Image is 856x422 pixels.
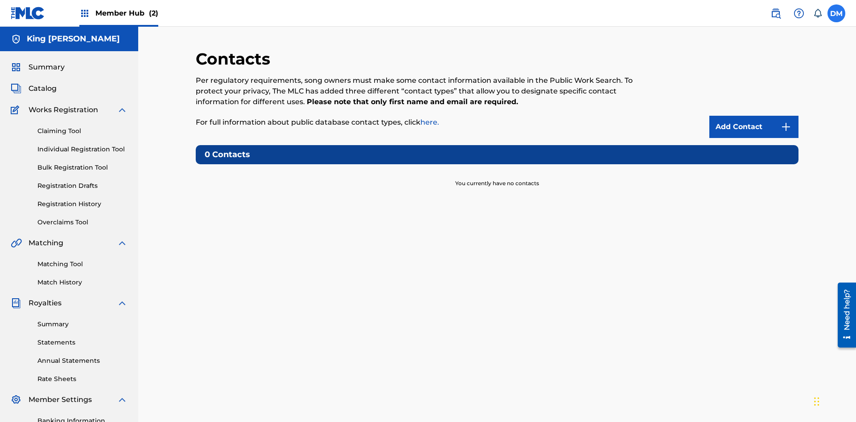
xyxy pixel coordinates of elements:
[831,279,856,352] iframe: Resource Center
[117,394,128,405] img: expand
[196,117,660,128] p: For full information about public database contact types, click
[11,394,21,405] img: Member Settings
[29,238,63,248] span: Matching
[813,9,822,18] div: Notifications
[117,238,128,248] img: expand
[29,83,57,94] span: Catalog
[781,122,791,132] img: 9d2ae6d4665cec9f34b9.svg
[420,118,439,126] a: here.
[11,62,21,73] img: Summary
[149,9,158,17] span: (2)
[29,298,62,308] span: Royalties
[37,278,128,287] a: Match History
[11,7,45,20] img: MLC Logo
[117,105,128,115] img: expand
[117,298,128,308] img: expand
[27,34,120,44] h5: King McTesterson
[709,116,798,138] a: Add Contact
[79,8,90,19] img: Top Rightsholders
[307,97,518,106] strong: Please note that only first name and email are required.
[827,4,845,22] div: User Menu
[11,34,21,45] img: Accounts
[37,126,128,136] a: Claiming Tool
[29,62,65,73] span: Summary
[37,374,128,384] a: Rate Sheets
[29,394,92,405] span: Member Settings
[29,105,98,115] span: Works Registration
[767,4,785,22] a: Public Search
[37,338,128,347] a: Statements
[37,181,128,191] a: Registration Drafts
[11,83,57,94] a: CatalogCatalog
[37,356,128,365] a: Annual Statements
[794,8,804,19] img: help
[95,8,158,18] span: Member Hub
[790,4,808,22] div: Help
[11,62,65,73] a: SummarySummary
[196,145,798,164] h5: 0 Contacts
[770,8,781,19] img: search
[814,388,819,415] div: Drag
[37,320,128,329] a: Summary
[11,298,21,308] img: Royalties
[37,163,128,172] a: Bulk Registration Tool
[37,145,128,154] a: Individual Registration Tool
[37,199,128,209] a: Registration History
[455,169,539,187] p: You currently have no contacts
[196,49,275,69] h2: Contacts
[196,75,660,107] p: Per regulatory requirements, song owners must make some contact information available in the Publ...
[11,238,22,248] img: Matching
[37,218,128,227] a: Overclaims Tool
[11,83,21,94] img: Catalog
[811,379,856,422] iframe: Chat Widget
[11,105,22,115] img: Works Registration
[37,260,128,269] a: Matching Tool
